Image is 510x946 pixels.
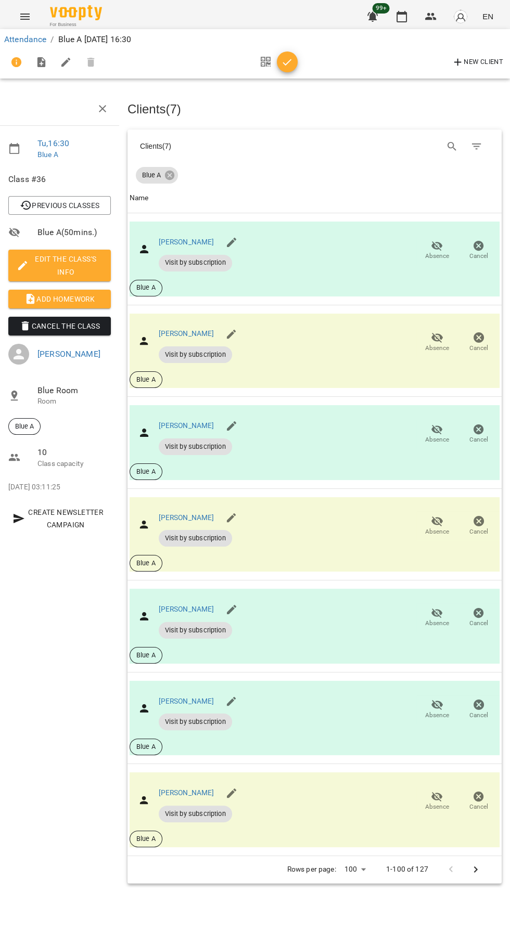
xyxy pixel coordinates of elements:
[130,192,149,204] div: Name
[469,435,488,444] span: Cancel
[58,33,132,46] p: Blue A [DATE] 16:30
[8,290,111,308] button: Add Homework
[130,834,162,844] span: Blue A
[8,250,111,281] button: Edit the class's Info
[130,651,162,660] span: Blue A
[140,141,305,151] div: Clients ( 7 )
[425,619,449,628] span: Absence
[37,226,111,239] span: Blue A ( 50 mins. )
[452,56,503,69] span: New Client
[386,864,428,875] p: 1-100 of 127
[12,506,107,531] span: Create Newsletter Campaign
[37,384,111,397] span: Blue Room
[449,54,506,71] button: New Client
[159,442,232,451] span: Visit by subscription
[469,252,488,261] span: Cancel
[425,435,449,444] span: Absence
[469,711,488,720] span: Cancel
[17,253,103,278] span: Edit the class's Info
[416,420,458,449] button: Absence
[50,33,54,46] li: /
[159,697,214,705] a: [PERSON_NAME]
[416,236,458,265] button: Absence
[478,7,498,26] button: EN
[136,167,178,184] div: Blue A
[8,173,111,186] span: Class #36
[159,626,232,635] span: Visit by subscription
[425,527,449,536] span: Absence
[136,171,167,180] span: Blue A
[17,293,103,305] span: Add Homework
[458,236,500,265] button: Cancel
[458,603,500,632] button: Cancel
[8,418,41,435] div: Blue A
[130,742,162,751] span: Blue A
[37,396,111,407] p: Room
[373,3,390,14] span: 99+
[416,695,458,724] button: Absence
[463,857,488,882] button: Next Page
[130,283,162,292] span: Blue A
[458,511,500,540] button: Cancel
[425,252,449,261] span: Absence
[127,129,502,163] div: Table Toolbar
[482,11,493,22] span: EN
[37,349,100,359] a: [PERSON_NAME]
[8,196,111,215] button: Previous Classes
[37,138,69,148] a: Tu , 16:30
[159,717,232,727] span: Visit by subscription
[9,422,40,431] span: Blue A
[8,503,111,534] button: Create Newsletter Campaign
[159,809,232,819] span: Visit by subscription
[340,862,369,877] div: 100
[37,150,58,159] a: Blue A
[17,199,103,212] span: Previous Classes
[287,864,336,875] p: Rows per page:
[159,238,214,246] a: [PERSON_NAME]
[458,787,500,816] button: Cancel
[159,350,232,359] span: Visit by subscription
[458,328,500,357] button: Cancel
[453,9,468,24] img: avatar_s.png
[440,134,465,159] button: Search
[416,787,458,816] button: Absence
[159,534,232,543] span: Visit by subscription
[425,344,449,353] span: Absence
[8,482,111,493] p: [DATE] 03:11:25
[12,4,37,29] button: Menu
[127,102,502,116] h3: Clients ( 7 )
[130,192,149,204] div: Sort
[159,788,214,797] a: [PERSON_NAME]
[37,459,111,469] p: Class capacity
[469,527,488,536] span: Cancel
[159,421,214,430] a: [PERSON_NAME]
[8,317,111,335] button: Cancel the class
[159,513,214,522] a: [PERSON_NAME]
[458,695,500,724] button: Cancel
[416,511,458,540] button: Absence
[416,328,458,357] button: Absence
[37,446,111,459] span: 10
[159,258,232,267] span: Visit by subscription
[425,802,449,811] span: Absence
[4,33,506,46] nav: breadcrumb
[4,34,46,44] a: Attendance
[50,21,102,28] span: For Business
[130,467,162,476] span: Blue A
[464,134,489,159] button: Filter
[130,559,162,568] span: Blue A
[50,5,102,20] img: Voopty Logo
[159,329,214,338] a: [PERSON_NAME]
[416,603,458,632] button: Absence
[425,711,449,720] span: Absence
[458,420,500,449] button: Cancel
[130,192,500,204] span: Name
[159,605,214,613] a: [PERSON_NAME]
[17,320,103,332] span: Cancel the class
[469,802,488,811] span: Cancel
[130,375,162,384] span: Blue A
[469,619,488,628] span: Cancel
[469,344,488,353] span: Cancel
